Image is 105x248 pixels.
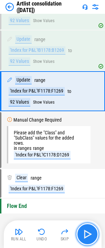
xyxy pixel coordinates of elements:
img: Skip [61,228,69,236]
div: Clear [15,174,28,182]
img: Settings menu [91,3,99,11]
img: Support [82,4,88,10]
button: Run All [8,226,30,242]
div: to [68,48,72,53]
div: 'Index for P&L'!B1178:B1269 [9,46,65,55]
div: Run All [11,237,27,241]
div: 'Index for P&L'!F1178:F1269 [9,185,65,193]
div: 92 Values [9,98,30,106]
div: in ranges [14,146,31,151]
button: Skip [54,226,76,242]
div: 92 Values [9,17,30,25]
div: Undo [36,237,47,241]
img: Back [6,3,14,11]
div: Manual Change Required [13,117,62,123]
div: 'Index for P&L'!C1178:D1269 [14,151,71,159]
div: Skip [61,237,69,241]
div: Update [15,35,32,44]
div: to [67,89,71,94]
img: Undo [38,228,46,236]
div: Update [15,76,32,84]
div: range [31,175,42,181]
button: Show Values [33,100,54,105]
button: Show Values [33,59,54,64]
button: Show Values [33,18,54,23]
div: Artlist consolidation ([DATE]) [17,0,80,13]
div: range [34,78,45,83]
div: 'Index for P&L'!F1178:F1269 [9,87,65,95]
img: Run All [15,228,23,236]
div: 92 Values [9,57,30,66]
img: Main button [82,229,93,240]
div: range [33,146,44,151]
div: range [34,37,45,42]
div: Please add the "Class" and "SubClass" values for the added rows. [14,130,83,146]
button: Undo [31,226,53,242]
